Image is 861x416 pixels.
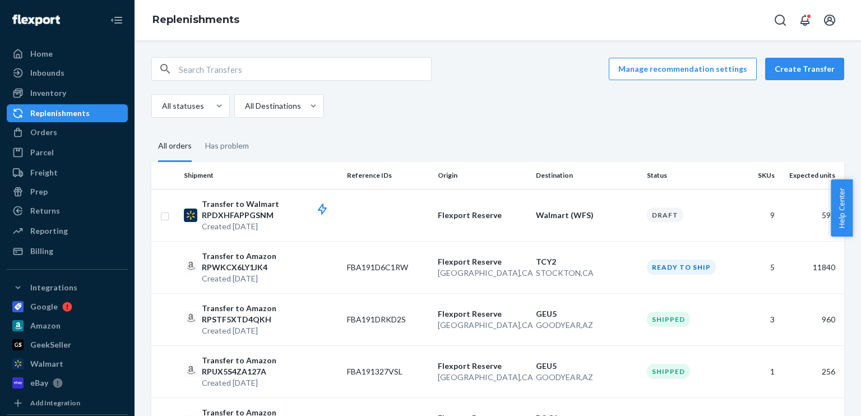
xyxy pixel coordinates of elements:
[438,308,526,320] p: Flexport Reserve
[30,127,57,138] div: Orders
[202,221,338,232] p: Created [DATE]
[779,293,844,345] td: 960
[202,273,338,284] p: Created [DATE]
[536,256,638,267] p: TCY2
[342,345,434,397] td: FBA191327VSL
[536,320,638,331] p: GOODYEAR , AZ
[647,207,683,223] div: Draft
[733,162,779,189] th: SKUs
[531,162,642,189] th: Destination
[244,100,245,112] input: All Destinations
[7,45,128,63] a: Home
[30,398,80,408] div: Add Integration
[30,282,77,293] div: Integrations
[105,9,128,31] button: Close Navigation
[609,58,757,80] button: Manage recommendation settings
[779,345,844,397] td: 256
[30,246,53,257] div: Billing
[152,13,239,26] a: Replenishments
[7,242,128,260] a: Billing
[30,167,58,178] div: Freight
[733,293,779,345] td: 3
[536,372,638,383] p: GOODYEAR , AZ
[30,147,54,158] div: Parcel
[769,9,791,31] button: Open Search Box
[7,183,128,201] a: Prep
[779,241,844,293] td: 11840
[30,377,48,389] div: eBay
[30,186,48,197] div: Prep
[733,189,779,241] td: 9
[202,198,338,221] p: Transfer to Walmart RPDXHFAPPGSNM
[158,131,192,162] div: All orders
[7,298,128,316] a: Google
[779,189,844,241] td: 592
[179,162,342,189] th: Shipment
[30,205,60,216] div: Returns
[7,164,128,182] a: Freight
[202,325,338,336] p: Created [DATE]
[438,320,526,331] p: [GEOGRAPHIC_DATA] , CA
[438,210,526,221] p: Flexport Reserve
[12,15,60,26] img: Flexport logo
[7,84,128,102] a: Inventory
[536,210,638,221] p: Walmart (WFS)
[30,358,63,369] div: Walmart
[30,108,90,119] div: Replenishments
[30,339,71,350] div: GeekSeller
[7,396,128,410] a: Add Integration
[342,162,434,189] th: Reference IDs
[7,317,128,335] a: Amazon
[794,9,816,31] button: Open notifications
[433,162,531,189] th: Origin
[30,87,66,99] div: Inventory
[647,364,690,379] div: Shipped
[7,64,128,82] a: Inbounds
[202,355,338,377] p: Transfer to Amazon RPUX5S4ZA127A
[642,162,734,189] th: Status
[438,267,526,279] p: [GEOGRAPHIC_DATA] , CA
[438,256,526,267] p: Flexport Reserve
[7,336,128,354] a: GeekSeller
[205,131,249,160] div: Has problem
[7,144,128,161] a: Parcel
[162,100,204,112] div: All statuses
[7,355,128,373] a: Walmart
[536,308,638,320] p: GEU5
[7,374,128,392] a: eBay
[143,4,248,36] ol: breadcrumbs
[733,241,779,293] td: 5
[202,303,338,325] p: Transfer to Amazon RPSTF5XTD4QKH
[765,58,844,80] button: Create Transfer
[536,267,638,279] p: STOCKTON , CA
[30,225,68,237] div: Reporting
[536,360,638,372] p: GEU5
[245,100,301,112] div: All Destinations
[202,251,338,273] p: Transfer to Amazon RPWKCX6LY1JK4
[818,9,841,31] button: Open account menu
[438,360,526,372] p: Flexport Reserve
[779,162,844,189] th: Expected units
[30,67,64,78] div: Inbounds
[161,100,162,112] input: All statuses
[647,312,690,327] div: Shipped
[733,345,779,397] td: 1
[7,222,128,240] a: Reporting
[342,293,434,345] td: FBA191DRKD2S
[647,260,716,275] div: Ready to ship
[179,58,431,80] input: Search Transfers
[7,202,128,220] a: Returns
[7,104,128,122] a: Replenishments
[202,377,338,389] p: Created [DATE]
[7,279,128,297] button: Integrations
[30,48,53,59] div: Home
[30,301,58,312] div: Google
[438,372,526,383] p: [GEOGRAPHIC_DATA] , CA
[30,320,61,331] div: Amazon
[7,123,128,141] a: Orders
[342,241,434,293] td: FBA191D6C1RW
[831,179,853,237] button: Help Center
